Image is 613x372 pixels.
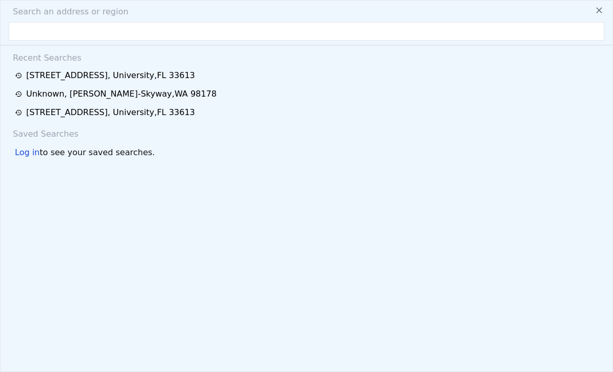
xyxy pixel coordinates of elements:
div: Log in [15,146,40,159]
div: [STREET_ADDRESS] , University , FL 33613 [26,106,195,119]
span: Search an address or region [5,6,128,18]
a: Unknown, [PERSON_NAME]-Skyway,WA 98178 [15,88,601,100]
div: [STREET_ADDRESS] , University , FL 33613 [26,69,195,82]
a: [STREET_ADDRESS], University,FL 33613 [15,69,601,82]
span: to see your saved searches. [40,146,155,159]
div: Recent Searches [9,46,604,66]
div: Unknown , [PERSON_NAME]-Skyway , WA 98178 [26,88,217,100]
a: [STREET_ADDRESS], University,FL 33613 [15,106,601,119]
div: Saved Searches [9,122,604,142]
